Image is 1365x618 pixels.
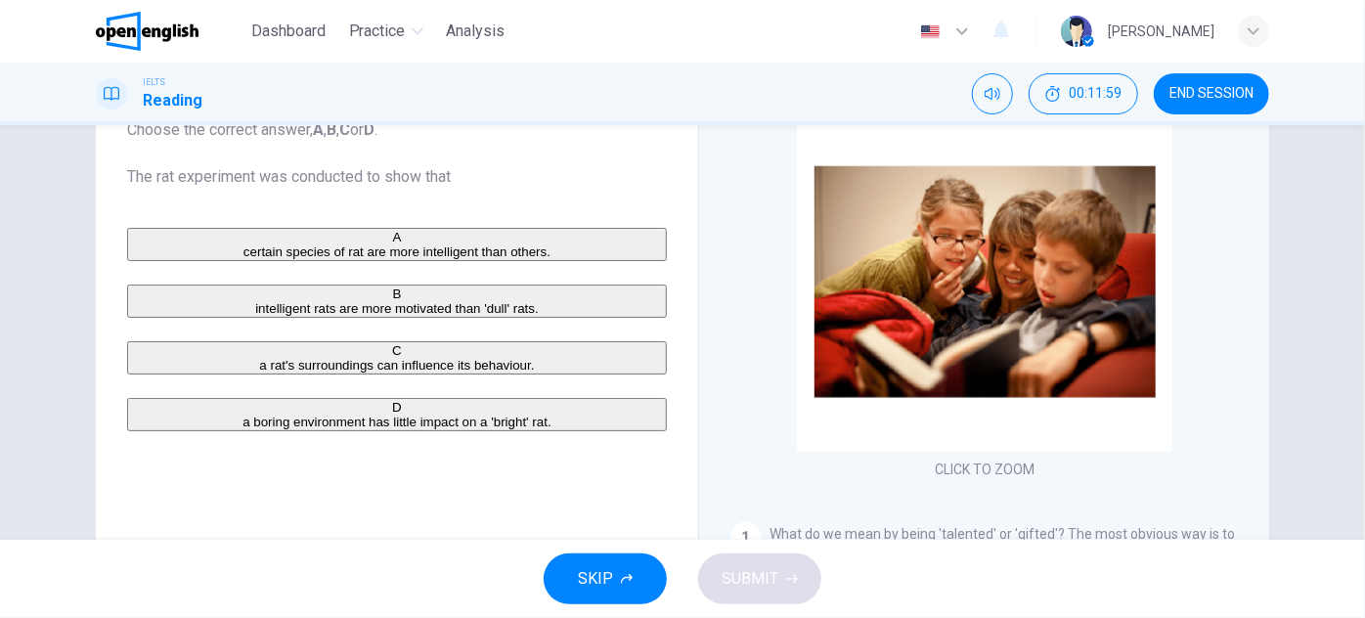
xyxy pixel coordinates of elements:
b: C [339,120,350,139]
button: END SESSION [1154,73,1269,114]
button: 00:11:59 [1029,73,1138,114]
div: Mute [972,73,1013,114]
div: 1 [730,522,762,553]
span: Analysis [447,20,506,43]
span: END SESSION [1169,86,1254,102]
b: D [364,120,374,139]
span: Choose the correct answer, , , or . The rat experiment was conducted to show that [127,118,667,189]
button: Analysis [439,14,513,49]
span: SKIP [578,565,613,593]
img: en [918,24,943,39]
div: Hide [1029,73,1138,114]
a: OpenEnglish logo [96,12,243,51]
button: Practice [341,14,431,49]
span: a boring environment has little impact on a 'bright' rat. [242,415,551,429]
div: A [129,230,665,244]
button: Dashboard [243,14,333,49]
button: Da boring environment has little impact on a 'bright' rat. [127,398,667,431]
span: intelligent rats are more motivated than 'dull' rats. [255,301,539,316]
b: A [313,120,324,139]
img: Profile picture [1061,16,1092,47]
span: certain species of rat are more intelligent than others. [243,244,550,259]
span: Practice [349,20,406,43]
b: B [327,120,336,139]
span: a rat's surroundings can influence its behaviour. [259,358,534,373]
button: Ca rat's surroundings can influence its behaviour. [127,341,667,375]
div: B [129,287,665,301]
div: C [129,343,665,358]
button: SKIP [544,553,667,604]
span: 00:11:59 [1069,86,1122,102]
span: Dashboard [251,20,326,43]
h1: Reading [143,89,202,112]
img: OpenEnglish logo [96,12,198,51]
div: D [129,400,665,415]
div: [PERSON_NAME] [1108,20,1214,43]
span: IELTS [143,75,165,89]
button: Acertain species of rat are more intelligent than others. [127,228,667,261]
button: Bintelligent rats are more motivated than 'dull' rats. [127,285,667,318]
